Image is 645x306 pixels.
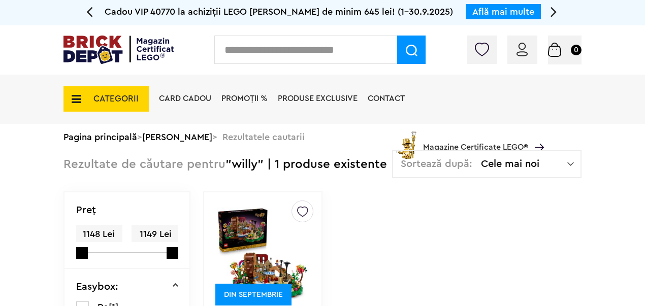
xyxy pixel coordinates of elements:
[63,150,387,179] div: "willy" | 1 produse existente
[132,225,178,244] span: 1149 Lei
[278,94,358,103] a: Produse exclusive
[423,129,528,152] span: Magazine Certificate LEGO®
[76,225,122,244] span: 1148 Lei
[105,7,453,16] span: Cadou VIP 40770 la achiziții LEGO [PERSON_NAME] de minim 645 lei! (1-30.9.2025)
[215,284,292,305] div: DIN SEPTEMBRIE
[472,7,534,16] a: Află mai multe
[221,94,268,103] a: PROMOȚII %
[76,282,118,292] p: Easybox:
[159,94,211,103] a: Card Cadou
[76,205,96,215] p: Preţ
[368,94,405,103] a: Contact
[401,159,472,169] span: Sortează după:
[63,158,225,171] span: Rezultate de căutare pentru
[93,94,139,103] span: CATEGORII
[571,45,582,55] small: 0
[481,159,567,169] span: Cele mai noi
[528,130,544,139] a: Magazine Certificate LEGO®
